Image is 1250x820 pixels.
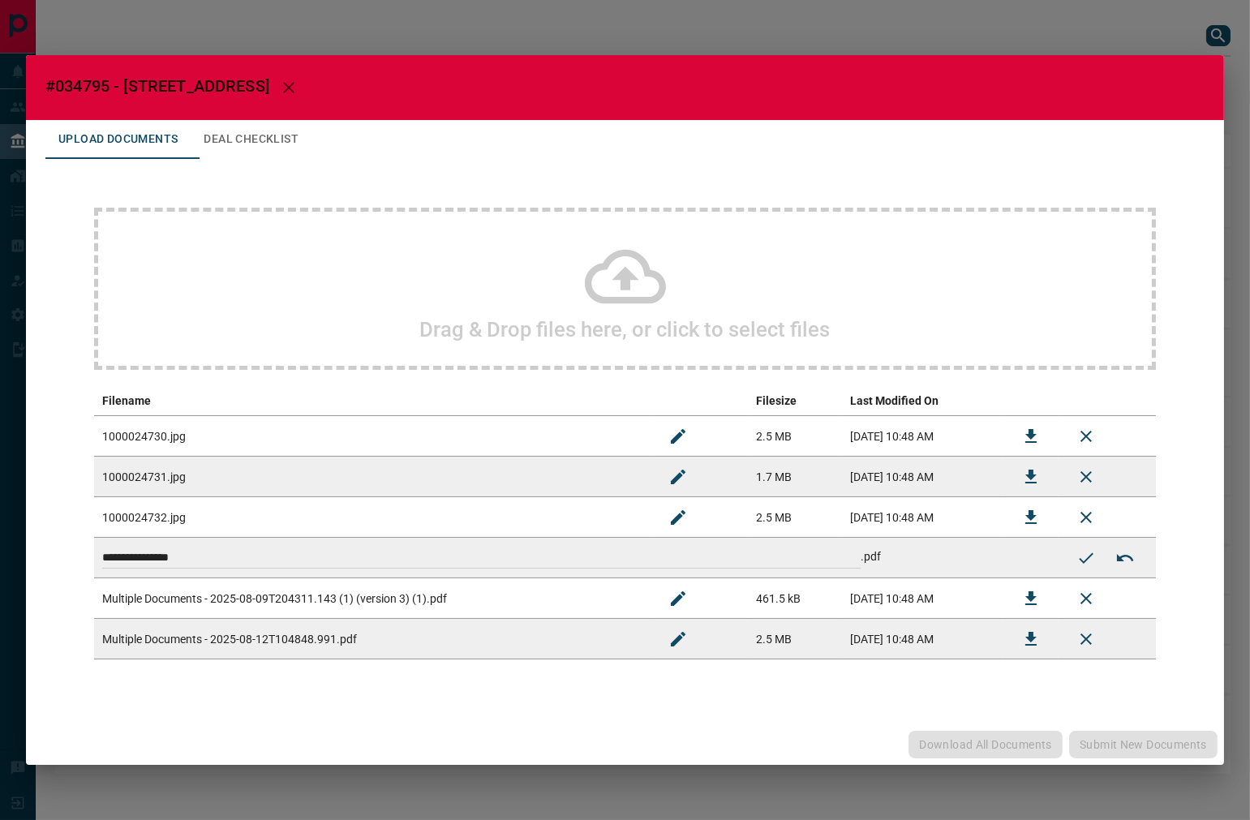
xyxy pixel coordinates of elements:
th: Last Modified On [842,386,1003,416]
button: Submit new name [1067,539,1106,577]
td: [DATE] 10:48 AM [842,619,1003,659]
th: Filename [94,386,651,416]
button: Download [1012,498,1050,537]
button: Rename [659,417,698,456]
td: Multiple Documents - 2025-08-09T204311.143 (1) (version 3) (1).pdf [94,578,651,619]
button: Remove File [1067,498,1106,537]
div: Drag & Drop files here, or click to select files [94,208,1156,370]
td: 1000024731.jpg [94,457,651,497]
td: [DATE] 10:48 AM [842,416,1003,457]
td: [DATE] 10:48 AM [842,578,1003,619]
button: Rename [659,498,698,537]
td: [DATE] 10:48 AM [842,457,1003,497]
button: Remove File [1067,579,1106,618]
td: 461.5 kB [748,578,842,619]
button: Remove File [1067,417,1106,456]
th: download action column [1003,386,1059,416]
button: Rename [659,579,698,618]
button: Deal Checklist [191,120,311,159]
button: Remove File [1067,620,1106,659]
td: 1000024730.jpg [94,416,651,457]
button: Cancel editing file name [1106,539,1145,577]
button: Rename [659,620,698,659]
button: Download [1012,579,1050,618]
td: Multiple Documents - 2025-08-12T104848.991.pdf [94,619,651,659]
h2: Drag & Drop files here, or click to select files [420,317,831,341]
td: 2.5 MB [748,619,842,659]
th: delete file action column [1059,386,1156,416]
button: Download [1012,457,1050,496]
td: 1.7 MB [748,457,842,497]
button: Rename [659,457,698,496]
button: Upload Documents [45,120,191,159]
button: Download [1012,417,1050,456]
th: edit column [651,386,748,416]
th: Filesize [748,386,842,416]
td: [DATE] 10:48 AM [842,497,1003,538]
td: 2.5 MB [748,497,842,538]
td: .pdf [94,538,1059,578]
span: #034795 - [STREET_ADDRESS] [45,76,269,96]
button: Remove File [1067,457,1106,496]
button: Download [1012,620,1050,659]
td: 1000024732.jpg [94,497,651,538]
td: 2.5 MB [748,416,842,457]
